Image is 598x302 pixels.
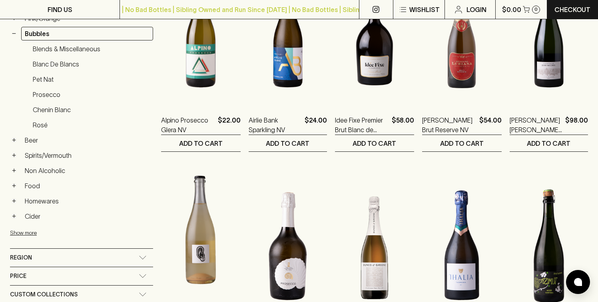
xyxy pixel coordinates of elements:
[21,194,153,208] a: Homewares
[10,151,18,159] button: +
[10,197,18,205] button: +
[353,139,396,148] p: ADD TO CART
[21,27,153,40] a: Bubbles
[479,115,502,135] p: $54.00
[218,115,241,135] p: $22.00
[10,30,18,38] button: −
[29,118,153,132] a: Rosé
[10,253,32,263] span: Region
[10,267,153,285] div: Price
[534,7,538,12] p: 0
[21,209,153,223] a: Cider
[409,5,440,14] p: Wishlist
[249,135,327,151] button: ADD TO CART
[510,115,562,135] a: [PERSON_NAME] [PERSON_NAME] Brut NV
[510,135,588,151] button: ADD TO CART
[29,72,153,86] a: Pet Nat
[48,5,72,14] p: FIND US
[10,167,18,175] button: +
[21,164,153,177] a: Non Alcoholic
[305,115,327,135] p: $24.00
[422,115,476,135] a: [PERSON_NAME] Brut Reserve NV
[422,135,502,151] button: ADD TO CART
[10,136,18,144] button: +
[161,115,215,135] a: Alpino Prosecco Glera NV
[161,160,241,300] img: Fin Wines I'm All Ears Pét Nat 2024
[29,42,153,56] a: Blends & Miscellaneous
[527,139,570,148] p: ADD TO CART
[574,278,582,286] img: bubble-icon
[335,115,389,135] a: Idee Fixe Premier Brut Blanc de Blancs Sparkling 2023 750ml
[554,5,590,14] p: Checkout
[249,115,301,135] a: Airlie Bank Sparkling NV
[21,133,153,147] a: Beer
[29,103,153,117] a: Chenin Blanc
[266,139,309,148] p: ADD TO CART
[10,14,18,22] button: +
[565,115,588,135] p: $98.00
[502,5,521,14] p: $0.00
[29,57,153,71] a: Blanc de Blancs
[10,182,18,190] button: +
[21,179,153,193] a: Food
[29,88,153,101] a: Prosecco
[10,225,115,241] button: Show more
[466,5,486,14] p: Login
[21,149,153,162] a: Spirits/Vermouth
[335,135,414,151] button: ADD TO CART
[10,212,18,220] button: +
[10,290,78,300] span: Custom Collections
[161,135,241,151] button: ADD TO CART
[179,139,223,148] p: ADD TO CART
[440,139,484,148] p: ADD TO CART
[10,271,26,281] span: Price
[392,115,414,135] p: $58.00
[10,249,153,267] div: Region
